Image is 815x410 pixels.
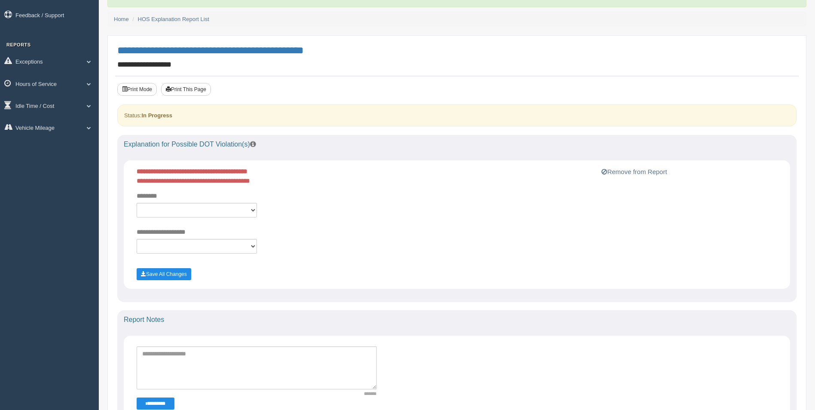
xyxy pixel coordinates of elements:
button: Print This Page [161,83,211,96]
button: Save [137,268,191,280]
button: Remove from Report [599,167,669,177]
strong: In Progress [141,112,172,119]
div: Explanation for Possible DOT Violation(s) [117,135,797,154]
button: Print Mode [117,83,157,96]
button: Change Filter Options [137,398,174,410]
a: Home [114,16,129,22]
div: Report Notes [117,310,797,329]
div: Status: [117,104,797,126]
a: HOS Explanation Report List [138,16,209,22]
